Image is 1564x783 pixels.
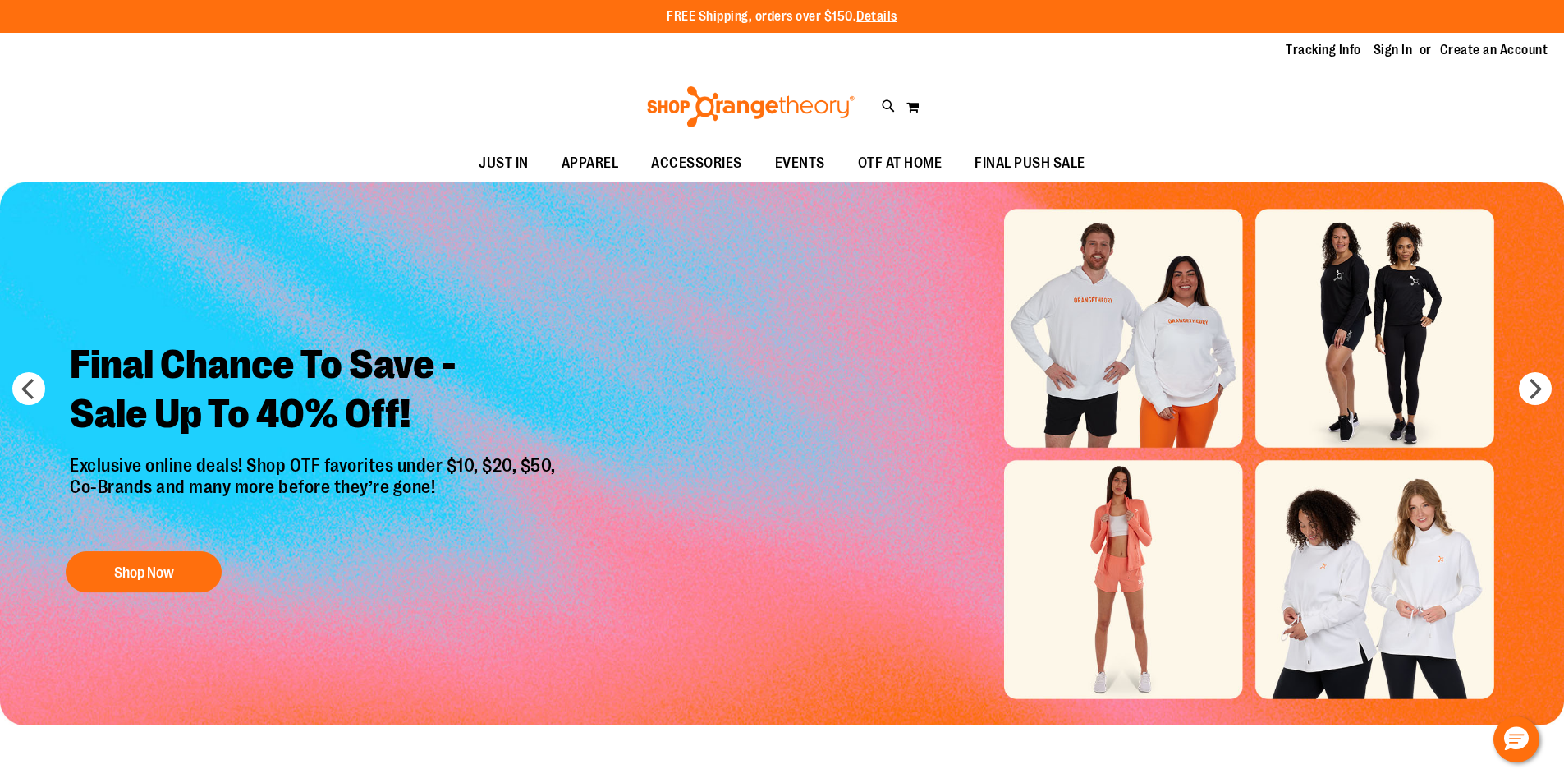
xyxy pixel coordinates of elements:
a: ACCESSORIES [635,145,759,182]
button: Hello, have a question? Let’s chat. [1493,716,1539,762]
a: Final Chance To Save -Sale Up To 40% Off! Exclusive online deals! Shop OTF favorites under $10, $... [57,328,572,601]
p: Exclusive online deals! Shop OTF favorites under $10, $20, $50, Co-Brands and many more before th... [57,455,572,536]
a: OTF AT HOME [842,145,959,182]
span: APPAREL [562,145,619,182]
button: next [1519,372,1552,405]
button: Shop Now [66,551,222,592]
a: EVENTS [759,145,842,182]
a: Details [856,9,897,24]
a: Create an Account [1440,41,1548,59]
p: FREE Shipping, orders over $150. [667,7,897,26]
span: OTF AT HOME [858,145,943,182]
h2: Final Chance To Save - Sale Up To 40% Off! [57,328,572,455]
a: Tracking Info [1286,41,1361,59]
span: JUST IN [479,145,529,182]
a: JUST IN [462,145,545,182]
span: EVENTS [775,145,825,182]
span: FINAL PUSH SALE [975,145,1085,182]
span: ACCESSORIES [651,145,742,182]
a: APPAREL [545,145,635,182]
img: Shop Orangetheory [644,86,857,127]
a: Sign In [1374,41,1413,59]
a: FINAL PUSH SALE [958,145,1102,182]
button: prev [12,372,45,405]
